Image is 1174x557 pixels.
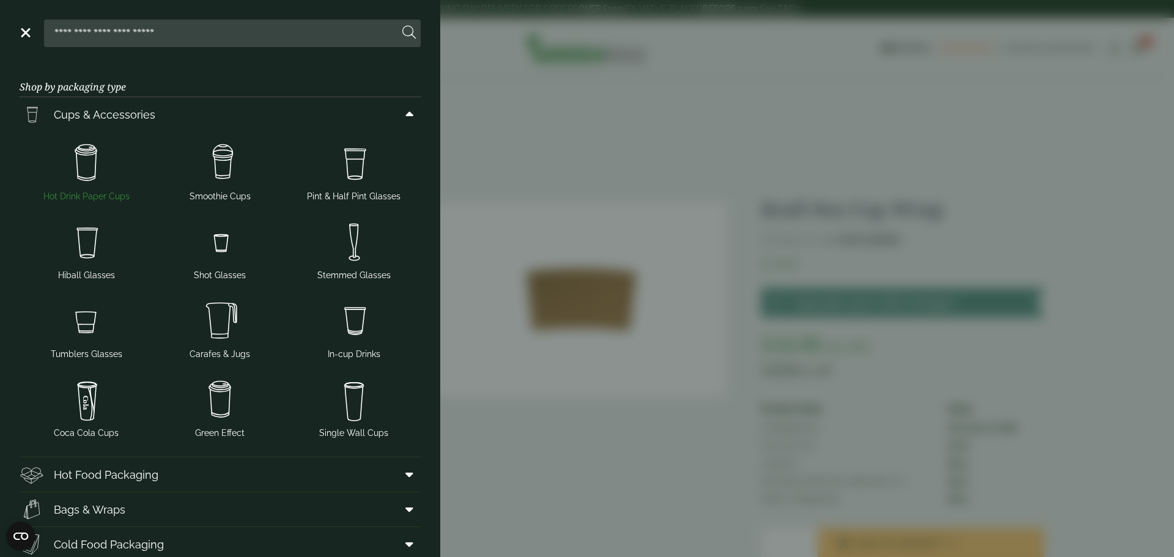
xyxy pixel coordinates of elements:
span: Tumblers Glasses [51,348,122,361]
span: Single Wall Cups [319,427,388,440]
img: HotDrink_paperCup.svg [24,139,149,188]
span: Green Effect [195,427,245,440]
a: Pint & Half Pint Glasses [292,136,416,205]
img: Hiball.svg [24,218,149,267]
a: Coca Cola Cups [24,373,149,442]
img: Incup_drinks.svg [292,297,416,345]
span: Coca Cola Cups [54,427,119,440]
img: Paper_carriers.svg [20,497,44,522]
span: Pint & Half Pint Glasses [307,190,401,203]
span: Bags & Wraps [54,501,125,518]
img: PintNhalf_cup.svg [292,139,416,188]
img: plain-soda-cup.svg [292,375,416,424]
img: PintNhalf_cup.svg [20,102,44,127]
a: Shot Glasses [158,215,282,284]
a: Smoothie Cups [158,136,282,205]
a: Bags & Wraps [20,492,421,526]
a: Green Effect [158,373,282,442]
span: Hiball Glasses [58,269,115,282]
img: Deli_box.svg [20,462,44,487]
span: Stemmed Glasses [317,269,391,282]
img: cola.svg [24,375,149,424]
a: Hot Drink Paper Cups [24,136,149,205]
span: Shot Glasses [194,269,246,282]
a: Hiball Glasses [24,215,149,284]
a: Stemmed Glasses [292,215,416,284]
img: Shot_glass.svg [158,218,282,267]
span: In-cup Drinks [328,348,380,361]
span: Cold Food Packaging [54,536,164,553]
a: Cups & Accessories [20,97,421,131]
span: Hot Food Packaging [54,467,158,483]
a: Single Wall Cups [292,373,416,442]
a: In-cup Drinks [292,294,416,363]
a: Carafes & Jugs [158,294,282,363]
button: Open CMP widget [6,522,35,551]
img: HotDrink_paperCup.svg [158,375,282,424]
a: Hot Food Packaging [20,457,421,492]
span: Cups & Accessories [54,106,155,123]
span: Smoothie Cups [190,190,251,203]
img: JugsNcaraffes.svg [158,297,282,345]
h3: Shop by packaging type [20,62,421,97]
span: Carafes & Jugs [190,348,250,361]
img: Tumbler_glass.svg [24,297,149,345]
span: Hot Drink Paper Cups [43,190,130,203]
img: Smoothie_cups.svg [158,139,282,188]
a: Tumblers Glasses [24,294,149,363]
img: Stemmed_glass.svg [292,218,416,267]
